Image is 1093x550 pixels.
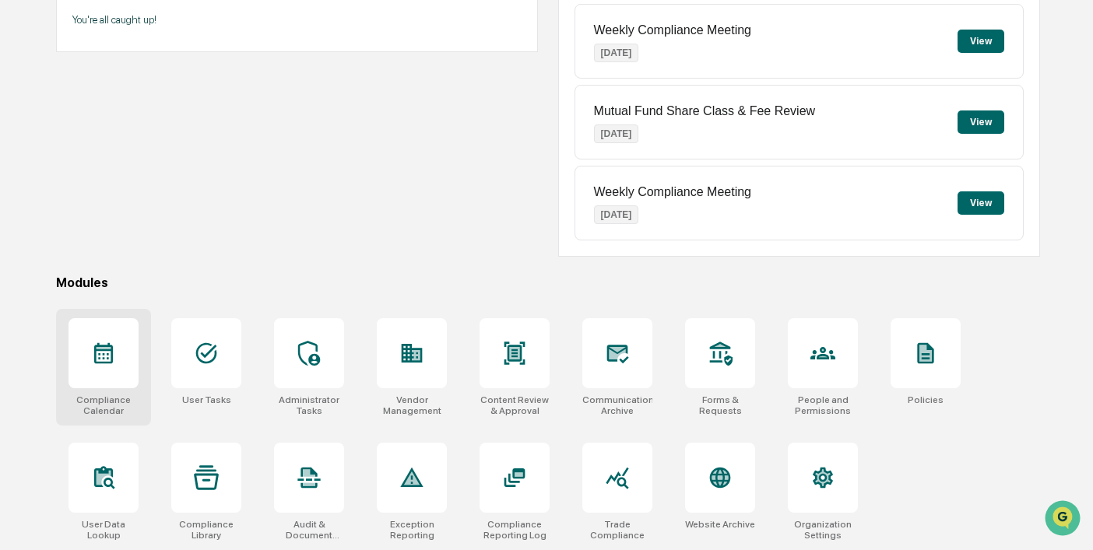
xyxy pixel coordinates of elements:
[1043,499,1085,541] iframe: Open customer support
[685,519,755,530] div: Website Archive
[958,110,1004,134] button: View
[9,190,107,218] a: 🖐️Preclearance
[908,394,944,405] div: Policies
[182,394,231,405] div: User Tasks
[16,198,28,210] div: 🖐️
[594,124,639,143] p: [DATE]
[594,23,751,37] p: Weekly Compliance Meeting
[31,226,98,241] span: Data Lookup
[274,519,344,541] div: Audit & Document Logs
[31,196,100,212] span: Preclearance
[480,519,550,541] div: Compliance Reporting Log
[110,263,188,275] a: Powered byPylon
[958,191,1004,215] button: View
[40,71,257,87] input: Clear
[582,394,652,416] div: Communications Archive
[594,44,639,62] p: [DATE]
[788,519,858,541] div: Organization Settings
[128,196,193,212] span: Attestations
[53,135,197,147] div: We're available if you need us!
[274,394,344,416] div: Administrator Tasks
[480,394,550,416] div: Content Review & Approval
[685,394,755,416] div: Forms & Requests
[788,394,858,416] div: People and Permissions
[582,519,652,541] div: Trade Compliance
[265,124,283,142] button: Start new chat
[9,219,104,247] a: 🔎Data Lookup
[16,33,283,58] p: How can we help?
[56,275,1040,290] div: Modules
[16,119,44,147] img: 1746055101610-c473b297-6a78-478c-a979-82029cc54cd1
[958,30,1004,53] button: View
[53,119,255,135] div: Start new chat
[155,264,188,275] span: Pylon
[72,14,522,26] p: You're all caught up!
[171,519,241,541] div: Compliance Library
[594,104,816,118] p: Mutual Fund Share Class & Fee Review
[377,519,447,541] div: Exception Reporting
[594,205,639,224] p: [DATE]
[594,185,751,199] p: Weekly Compliance Meeting
[377,394,447,416] div: Vendor Management
[69,394,139,416] div: Compliance Calendar
[16,227,28,240] div: 🔎
[69,519,139,541] div: User Data Lookup
[113,198,125,210] div: 🗄️
[107,190,199,218] a: 🗄️Attestations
